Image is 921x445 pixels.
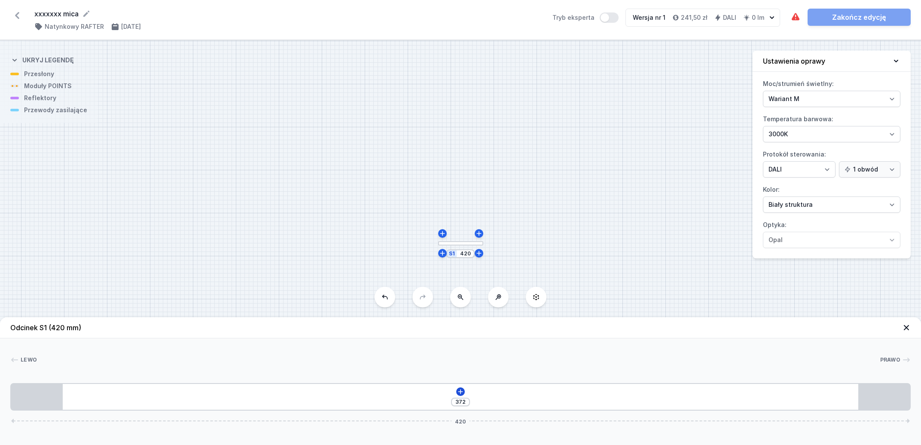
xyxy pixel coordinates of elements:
[633,13,665,22] div: Wersja nr 1
[763,161,836,178] select: Protokół sterowania:
[763,112,900,142] label: Temperatura barwowa:
[21,356,37,363] span: Lewo
[552,12,619,23] label: Tryb eksperta
[10,322,81,333] h4: Odcinek S1
[82,9,91,18] button: Edytuj nazwę projektu
[45,22,104,31] h4: Natynkowy RAFTER
[121,22,141,31] h4: [DATE]
[763,56,825,66] h4: Ustawienia oprawy
[763,232,900,248] select: Optyka:
[10,49,74,70] button: Ukryj legendę
[763,183,900,213] label: Kolor:
[763,77,900,107] label: Moc/strumień świetlny:
[49,323,81,332] span: (420 mm)
[752,13,764,22] h4: 0 lm
[681,13,708,22] h4: 241,50 zł
[763,218,900,248] label: Optyka:
[723,13,736,22] h4: DALI
[600,12,619,23] button: Tryb eksperta
[839,161,900,178] select: Protokół sterowania:
[34,9,542,19] form: xxxxxxx mica
[625,9,780,27] button: Wersja nr 1241,50 złDALI0 lm
[22,56,74,64] h4: Ukryj legendę
[880,356,901,363] span: Prawo
[451,418,470,424] span: 420
[454,399,467,405] input: Wymiar [mm]
[753,51,911,72] button: Ustawienia oprawy
[763,196,900,213] select: Kolor:
[763,91,900,107] select: Moc/strumień świetlny:
[458,250,472,257] input: Wymiar [mm]
[763,147,900,178] label: Protokół sterowania:
[456,387,465,396] button: Dodaj element
[763,126,900,142] select: Temperatura barwowa:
